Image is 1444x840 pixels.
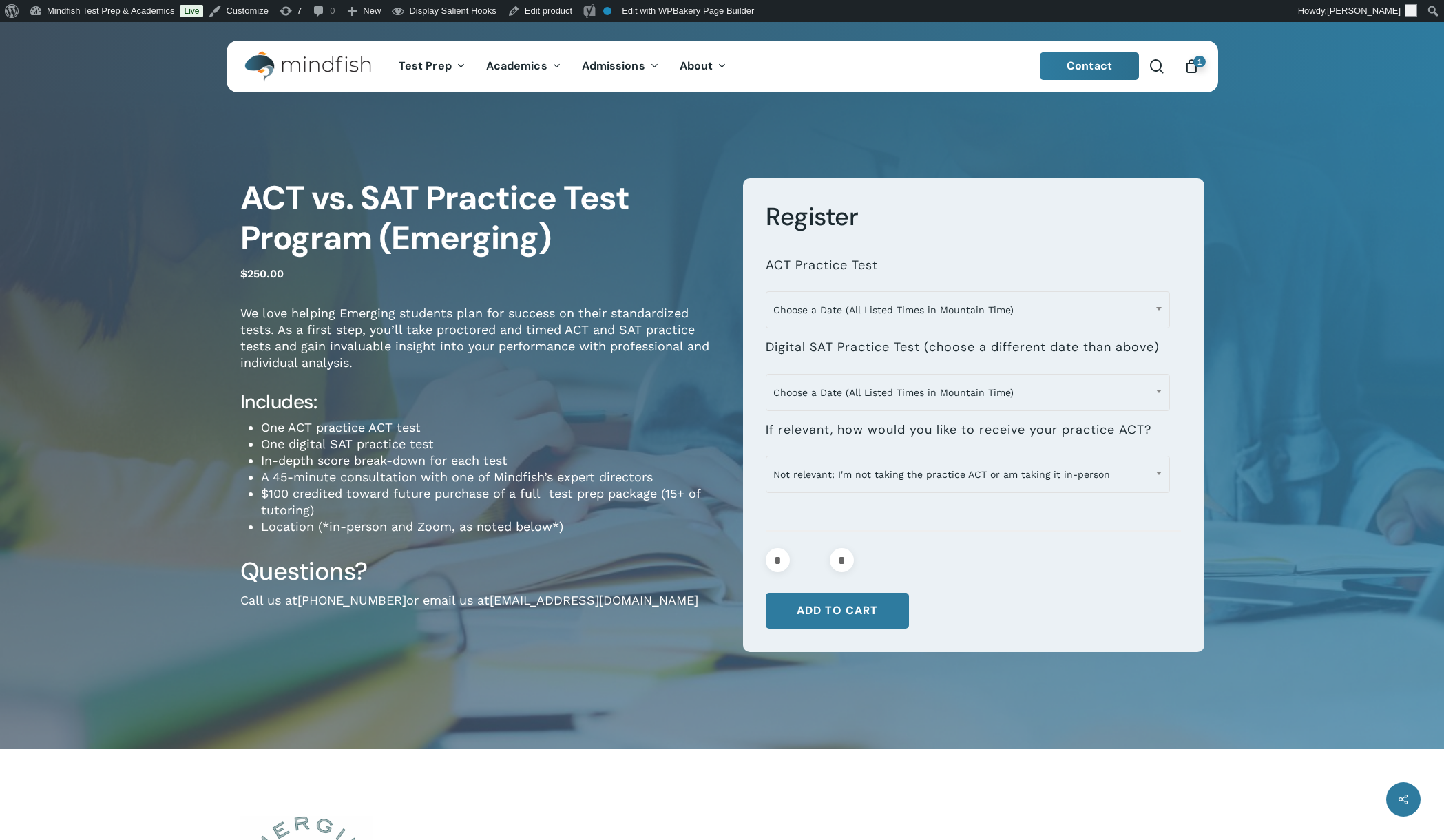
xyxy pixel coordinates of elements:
input: Product quantity [794,548,826,572]
header: Main Menu [227,41,1218,92]
li: $100 credited toward future purchase of a full test prep package (15+ of tutoring) [261,485,722,518]
a: About [669,61,737,72]
a: [PHONE_NUMBER] [297,593,406,607]
iframe: Chatbot [1132,738,1425,821]
p: Call us at or email us at [240,592,722,627]
span: Admissions [582,59,645,73]
span: 1 [1193,56,1206,67]
label: If relevant, how would you like to receive your practice ACT? [766,422,1151,438]
bdi: 250.00 [240,267,284,280]
li: One digital SAT practice test [261,436,722,452]
span: Choose a Date (All Listed Times in Mountain Time) [766,291,1170,328]
span: Not relevant: I'm not taking the practice ACT or am taking it in-person [766,460,1169,489]
span: Contact [1067,59,1112,73]
span: Choose a Date (All Listed Times in Mountain Time) [766,295,1169,324]
span: Not relevant: I'm not taking the practice ACT or am taking it in-person [766,456,1170,493]
a: [EMAIL_ADDRESS][DOMAIN_NAME] [490,593,698,607]
nav: Main Menu [388,41,737,92]
a: Test Prep [388,61,476,72]
span: [PERSON_NAME] [1327,6,1401,16]
h1: ACT vs. SAT Practice Test Program (Emerging) [240,178,722,258]
div: No index [603,7,611,15]
span: About [680,59,713,73]
label: Digital SAT Practice Test (choose a different date than above) [766,339,1160,355]
label: ACT Practice Test [766,258,878,273]
span: Choose a Date (All Listed Times in Mountain Time) [766,374,1170,411]
span: $ [240,267,247,280]
button: Add to cart [766,593,909,629]
a: Cart [1184,59,1200,74]
span: Test Prep [399,59,452,73]
h3: Register [766,201,1181,233]
li: Location (*in-person and Zoom, as noted below*) [261,518,722,535]
span: Choose a Date (All Listed Times in Mountain Time) [766,378,1169,407]
li: One ACT practice ACT test [261,419,722,436]
a: Admissions [572,61,669,72]
p: We love helping Emerging students plan for success on their standardized tests. As a first step, ... [240,305,722,390]
span: Academics [486,59,547,73]
li: In-depth score break-down for each test [261,452,722,469]
a: Live [180,5,203,17]
h4: Includes: [240,390,722,414]
a: Academics [476,61,572,72]
a: Contact [1040,52,1139,80]
li: A 45-minute consultation with one of Mindfish’s expert directors [261,469,722,485]
h3: Questions? [240,556,722,587]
